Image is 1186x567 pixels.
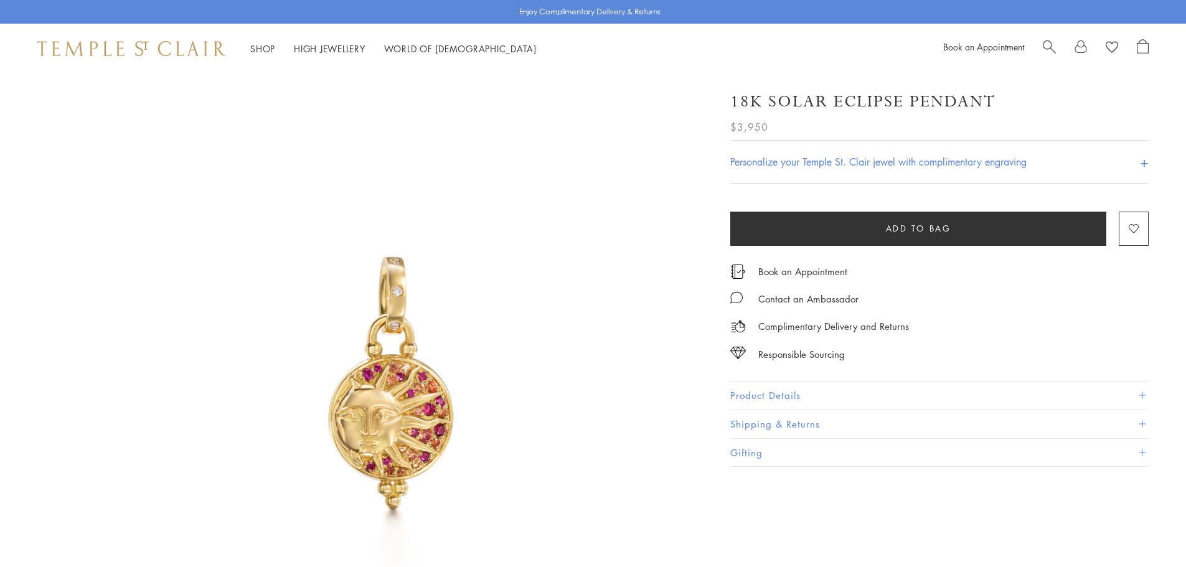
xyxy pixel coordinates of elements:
p: Enjoy Complimentary Delivery & Returns [519,6,661,18]
img: icon_sourcing.svg [730,347,746,359]
a: Search [1043,39,1056,58]
a: ShopShop [250,42,275,55]
h1: 18K Solar Eclipse Pendant [730,91,995,113]
img: Temple St. Clair [37,41,225,56]
a: High JewelleryHigh Jewellery [294,42,365,55]
h4: + [1140,150,1149,173]
img: icon_appointment.svg [730,265,745,279]
span: Add to bag [886,222,951,235]
a: Open Shopping Bag [1137,39,1149,58]
p: Complimentary Delivery and Returns [758,319,909,334]
h4: Personalize your Temple St. Clair jewel with complimentary engraving [730,154,1027,169]
div: Contact an Ambassador [758,291,859,307]
a: Book an Appointment [758,265,847,278]
button: Shipping & Returns [730,410,1149,438]
a: World of [DEMOGRAPHIC_DATA]World of [DEMOGRAPHIC_DATA] [384,42,537,55]
a: Book an Appointment [943,40,1024,53]
button: Product Details [730,382,1149,410]
button: Gifting [730,439,1149,467]
button: Add to bag [730,212,1106,246]
img: MessageIcon-01_2.svg [730,291,743,304]
span: $3,950 [730,119,768,135]
nav: Main navigation [250,41,537,57]
img: icon_delivery.svg [730,319,746,334]
a: View Wishlist [1106,39,1118,58]
div: Responsible Sourcing [758,347,845,362]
